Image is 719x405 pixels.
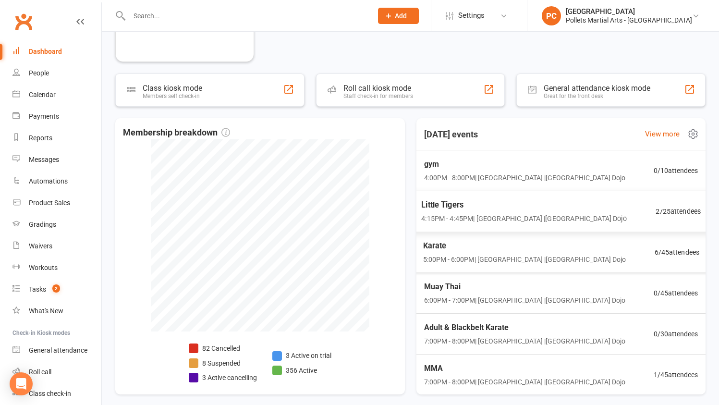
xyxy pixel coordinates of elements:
span: Settings [458,5,485,26]
a: General attendance kiosk mode [12,340,101,361]
div: Tasks [29,285,46,293]
li: 82 Cancelled [189,343,257,354]
a: Reports [12,127,101,149]
span: 6:00PM - 7:00PM | [GEOGRAPHIC_DATA] | [GEOGRAPHIC_DATA] Dojo [424,295,625,306]
a: Waivers [12,235,101,257]
span: Karate [423,240,625,252]
div: Roll call [29,368,51,376]
button: Add [378,8,419,24]
span: 0 / 45 attendees [654,288,698,298]
span: MMA [424,362,625,375]
a: Clubworx [12,10,36,34]
div: Class kiosk mode [143,84,202,93]
a: People [12,62,101,84]
span: 2 / 25 attendees [656,206,701,217]
span: Adult & Blackbelt Karate [424,321,625,334]
li: 356 Active [272,365,331,376]
div: Open Intercom Messenger [10,372,33,395]
div: What's New [29,307,63,315]
a: Class kiosk mode [12,383,101,405]
span: 6 / 45 attendees [655,247,699,258]
span: 1 / 45 attendees [654,369,698,380]
div: Members self check-in [143,93,202,99]
span: 4:00PM - 8:00PM | [GEOGRAPHIC_DATA] | [GEOGRAPHIC_DATA] Dojo [424,172,625,183]
span: 0 / 10 attendees [654,165,698,176]
div: Product Sales [29,199,70,207]
div: People [29,69,49,77]
div: General attendance kiosk mode [544,84,650,93]
span: 0 / 30 attendees [654,329,698,339]
div: Staff check-in for members [343,93,413,99]
a: Calendar [12,84,101,106]
span: 2 [52,284,60,293]
div: Workouts [29,264,58,271]
a: Gradings [12,214,101,235]
div: Class check-in [29,390,71,397]
span: 4:15PM - 4:45PM | [GEOGRAPHIC_DATA] | [GEOGRAPHIC_DATA] Dojo [421,213,626,224]
a: Dashboard [12,41,101,62]
div: Dashboard [29,48,62,55]
a: Tasks 2 [12,279,101,300]
div: Calendar [29,91,56,98]
div: Roll call kiosk mode [343,84,413,93]
div: Automations [29,177,68,185]
div: Reports [29,134,52,142]
span: 5:00PM - 6:00PM | [GEOGRAPHIC_DATA] | [GEOGRAPHIC_DATA] Dojo [423,254,625,265]
span: 7:00PM - 8:00PM | [GEOGRAPHIC_DATA] | [GEOGRAPHIC_DATA] Dojo [424,377,625,387]
a: Payments [12,106,101,127]
input: Search... [126,9,366,23]
a: Roll call [12,361,101,383]
a: Messages [12,149,101,171]
span: Membership breakdown [123,126,230,140]
div: [GEOGRAPHIC_DATA] [566,7,692,16]
span: Little Tigers [421,199,626,211]
a: Automations [12,171,101,192]
div: Gradings [29,221,56,228]
div: Payments [29,112,59,120]
a: Product Sales [12,192,101,214]
span: Muay Thai [424,281,625,293]
div: Waivers [29,242,52,250]
a: What's New [12,300,101,322]
div: Great for the front desk [544,93,650,99]
span: Add [395,12,407,20]
h3: [DATE] events [416,126,486,143]
div: General attendance [29,346,87,354]
a: Workouts [12,257,101,279]
div: PC [542,6,561,25]
div: Messages [29,156,59,163]
li: 3 Active on trial [272,350,331,361]
span: 7:00PM - 8:00PM | [GEOGRAPHIC_DATA] | [GEOGRAPHIC_DATA] Dojo [424,336,625,346]
li: 3 Active cancelling [189,372,257,383]
div: Pollets Martial Arts - [GEOGRAPHIC_DATA] [566,16,692,25]
li: 8 Suspended [189,358,257,368]
span: gym [424,158,625,171]
a: View more [645,128,680,140]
